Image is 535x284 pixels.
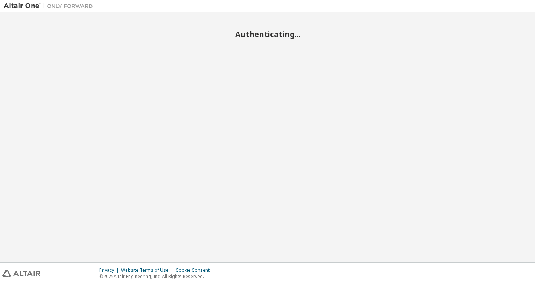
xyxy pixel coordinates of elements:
[121,267,176,273] div: Website Terms of Use
[176,267,214,273] div: Cookie Consent
[99,267,121,273] div: Privacy
[4,2,97,10] img: Altair One
[99,273,214,280] p: © 2025 Altair Engineering, Inc. All Rights Reserved.
[4,29,531,39] h2: Authenticating...
[2,270,40,277] img: altair_logo.svg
